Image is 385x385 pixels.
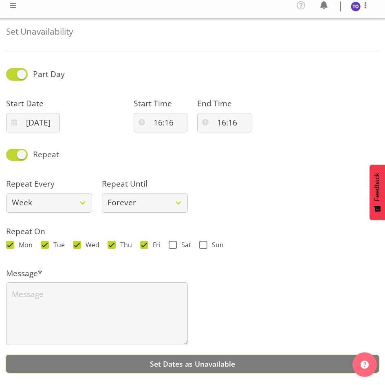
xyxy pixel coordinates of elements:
[351,2,361,11] img: tahua-oleary11922.jpg
[6,226,379,238] label: Repeat On
[6,268,188,279] label: Message*
[81,241,99,249] span: Wed
[361,361,369,369] img: help-xxl-2.png
[148,241,161,249] span: Fri
[134,98,187,110] label: Start Time
[6,113,60,132] input: Click to select...
[6,178,92,190] label: Repeat Every
[207,241,224,249] span: Sun
[150,359,235,369] span: Set Dates as Unavailable
[370,165,385,220] button: Feedback - Show survey
[14,241,33,249] span: Mon
[28,149,59,161] span: Repeat
[6,98,60,110] label: Start Date
[197,113,251,132] input: Click to select...
[197,98,251,110] label: End Time
[177,241,191,249] span: Sat
[49,241,65,249] span: Tue
[134,113,187,132] input: Click to select...
[33,68,65,79] span: Part Day
[116,241,132,249] span: Thu
[374,173,381,201] span: Feedback
[6,355,379,373] button: Set Dates as Unavailable
[102,178,188,190] label: Repeat Until
[6,27,379,36] h4: Set Unavailability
